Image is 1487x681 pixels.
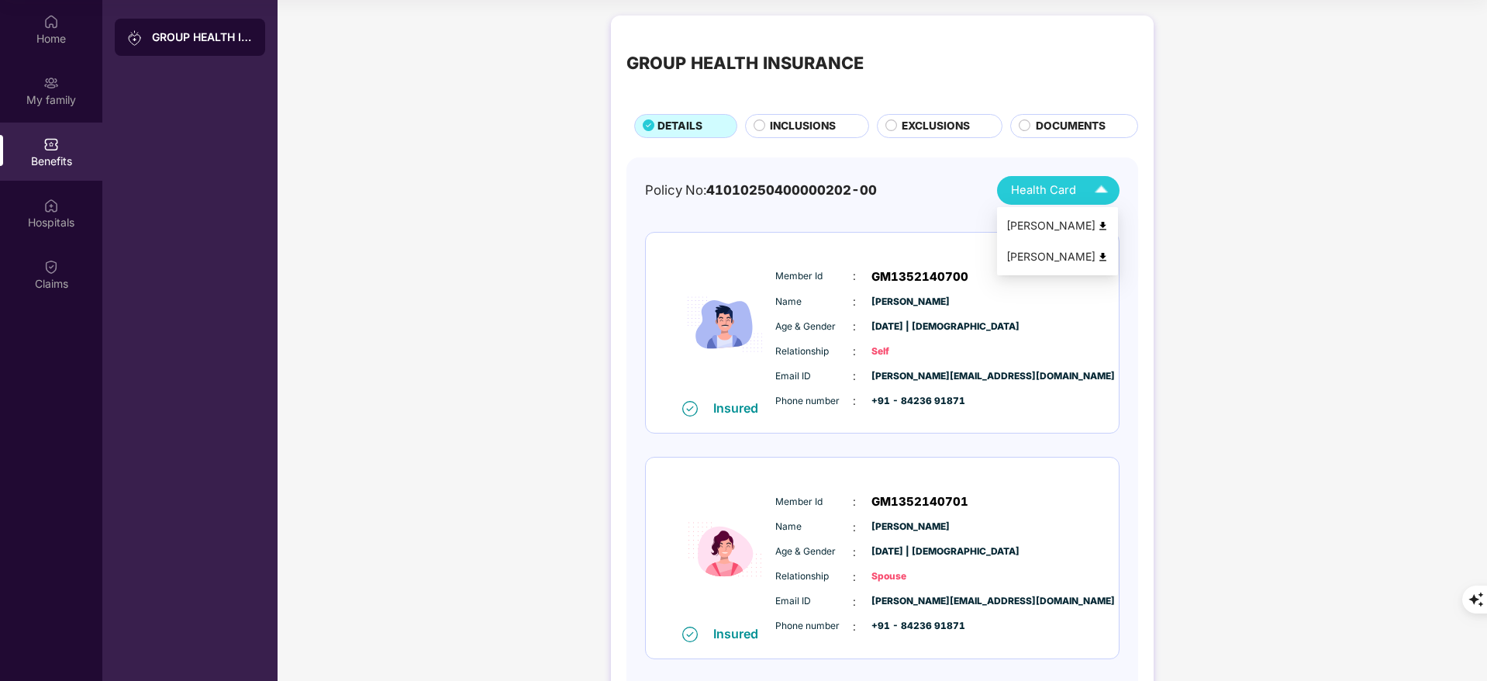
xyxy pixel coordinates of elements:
div: GROUP HEALTH INSURANCE [626,50,864,76]
div: Insured [713,626,768,641]
span: Email ID [775,594,853,609]
img: svg+xml;base64,PHN2ZyBpZD0iQ2xhaW0iIHhtbG5zPSJodHRwOi8vd3d3LnczLm9yZy8yMDAwL3N2ZyIgd2lkdGg9IjIwIi... [43,259,59,275]
span: [PERSON_NAME] [871,295,949,309]
span: Relationship [775,569,853,584]
div: [PERSON_NAME] [1006,217,1109,234]
span: Member Id [775,495,853,510]
span: Age & Gender [775,320,853,334]
span: [PERSON_NAME][EMAIL_ADDRESS][DOMAIN_NAME] [871,369,949,384]
span: : [853,493,856,510]
span: [DATE] | [DEMOGRAPHIC_DATA] [871,320,949,334]
span: [PERSON_NAME][EMAIL_ADDRESS][DOMAIN_NAME] [871,594,949,609]
span: : [853,519,856,536]
span: Member Id [775,269,853,284]
img: Icuh8uwCUCF+XjCZyLQsAKiDCM9HiE6CMYmKQaPGkZKaA32CAAACiQcFBJY0IsAAAAASUVORK5CYII= [1088,177,1115,204]
span: Spouse [871,569,949,584]
span: INCLUSIONS [770,118,836,135]
span: GM1352140700 [871,268,968,286]
span: : [853,593,856,610]
span: : [853,569,856,586]
span: DOCUMENTS [1036,118,1106,135]
img: svg+xml;base64,PHN2ZyB4bWxucz0iaHR0cDovL3d3dy53My5vcmcvMjAwMC9zdmciIHdpZHRoPSIxNiIgaGVpZ2h0PSIxNi... [682,401,698,417]
span: GM1352140701 [871,493,968,511]
span: DETAILS [657,118,702,135]
span: : [853,392,856,410]
span: : [853,343,856,360]
span: Phone number [775,394,853,409]
span: Name [775,520,853,534]
span: Relationship [775,344,853,359]
span: Email ID [775,369,853,384]
div: GROUP HEALTH INSURANCE [152,29,253,45]
span: : [853,293,856,310]
img: svg+xml;base64,PHN2ZyBpZD0iSG9tZSIgeG1sbnM9Imh0dHA6Ly93d3cudzMub3JnLzIwMDAvc3ZnIiB3aWR0aD0iMjAiIG... [43,14,59,29]
span: : [853,368,856,385]
span: Phone number [775,619,853,634]
span: EXCLUSIONS [902,118,970,135]
img: svg+xml;base64,PHN2ZyB4bWxucz0iaHR0cDovL3d3dy53My5vcmcvMjAwMC9zdmciIHdpZHRoPSI0OCIgaGVpZ2h0PSI0OC... [1097,251,1109,263]
img: svg+xml;base64,PHN2ZyBpZD0iSG9zcGl0YWxzIiB4bWxucz0iaHR0cDovL3d3dy53My5vcmcvMjAwMC9zdmciIHdpZHRoPS... [43,198,59,213]
span: +91 - 84236 91871 [871,394,949,409]
button: Health Card [997,176,1120,205]
span: Health Card [1011,181,1076,199]
img: svg+xml;base64,PHN2ZyB4bWxucz0iaHR0cDovL3d3dy53My5vcmcvMjAwMC9zdmciIHdpZHRoPSI0OCIgaGVpZ2h0PSI0OC... [1097,220,1109,232]
div: Policy No: [645,180,877,200]
div: Insured [713,400,768,416]
img: svg+xml;base64,PHN2ZyB3aWR0aD0iMjAiIGhlaWdodD0iMjAiIHZpZXdCb3g9IjAgMCAyMCAyMCIgZmlsbD0ibm9uZSIgeG... [127,30,143,46]
img: icon [678,249,771,400]
img: icon [678,474,771,625]
span: Name [775,295,853,309]
img: svg+xml;base64,PHN2ZyB3aWR0aD0iMjAiIGhlaWdodD0iMjAiIHZpZXdCb3g9IjAgMCAyMCAyMCIgZmlsbD0ibm9uZSIgeG... [43,75,59,91]
span: Self [871,344,949,359]
div: [PERSON_NAME] [1006,248,1109,265]
span: +91 - 84236 91871 [871,619,949,634]
span: 41010250400000202-00 [706,182,877,198]
span: Age & Gender [775,544,853,559]
span: : [853,544,856,561]
img: svg+xml;base64,PHN2ZyBpZD0iQmVuZWZpdHMiIHhtbG5zPSJodHRwOi8vd3d3LnczLm9yZy8yMDAwL3N2ZyIgd2lkdGg9Ij... [43,137,59,152]
span: : [853,268,856,285]
span: : [853,618,856,635]
span: : [853,318,856,335]
span: [DATE] | [DEMOGRAPHIC_DATA] [871,544,949,559]
span: [PERSON_NAME] [871,520,949,534]
img: svg+xml;base64,PHN2ZyB4bWxucz0iaHR0cDovL3d3dy53My5vcmcvMjAwMC9zdmciIHdpZHRoPSIxNiIgaGVpZ2h0PSIxNi... [682,627,698,642]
